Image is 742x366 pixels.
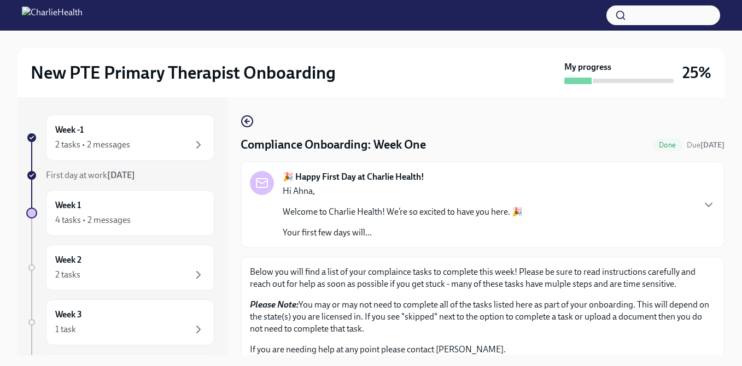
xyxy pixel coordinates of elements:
h6: Week 2 [55,254,81,266]
a: First day at work[DATE] [26,169,214,181]
p: Below you will find a list of your complaince tasks to complete this week! Please be sure to read... [250,266,715,290]
h3: 25% [682,63,711,82]
a: Week 22 tasks [26,245,214,291]
a: Week -12 tasks • 2 messages [26,115,214,161]
h6: Week 3 [55,309,82,321]
p: Hi Ahna, [283,185,523,197]
a: Week 31 task [26,299,214,345]
p: Your first few days will... [283,227,523,239]
p: You may or may not need to complete all of the tasks listed here as part of your onboarding. This... [250,299,715,335]
h2: New PTE Primary Therapist Onboarding [31,62,336,84]
p: If you are needing help at any point please contact [PERSON_NAME]. [250,344,715,356]
strong: Please Note: [250,299,299,310]
span: September 7th, 2025 10:00 [687,140,725,150]
div: 4 tasks • 2 messages [55,214,131,226]
div: 1 task [55,323,76,335]
a: Week 14 tasks • 2 messages [26,190,214,236]
span: First day at work [46,170,135,180]
p: Welcome to Charlie Health! We’re so excited to have you here. 🎉 [283,206,523,218]
div: 2 tasks [55,269,80,281]
h6: Week -1 [55,124,84,136]
strong: [DATE] [107,170,135,180]
strong: 🎉 Happy First Day at Charlie Health! [283,171,424,183]
strong: My progress [564,61,611,73]
h4: Compliance Onboarding: Week One [241,137,426,153]
span: Due [687,140,725,150]
h6: Week 1 [55,199,81,211]
img: CharlieHealth [22,7,83,24]
span: Done [652,141,682,149]
strong: [DATE] [700,140,725,150]
div: 2 tasks • 2 messages [55,139,130,151]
